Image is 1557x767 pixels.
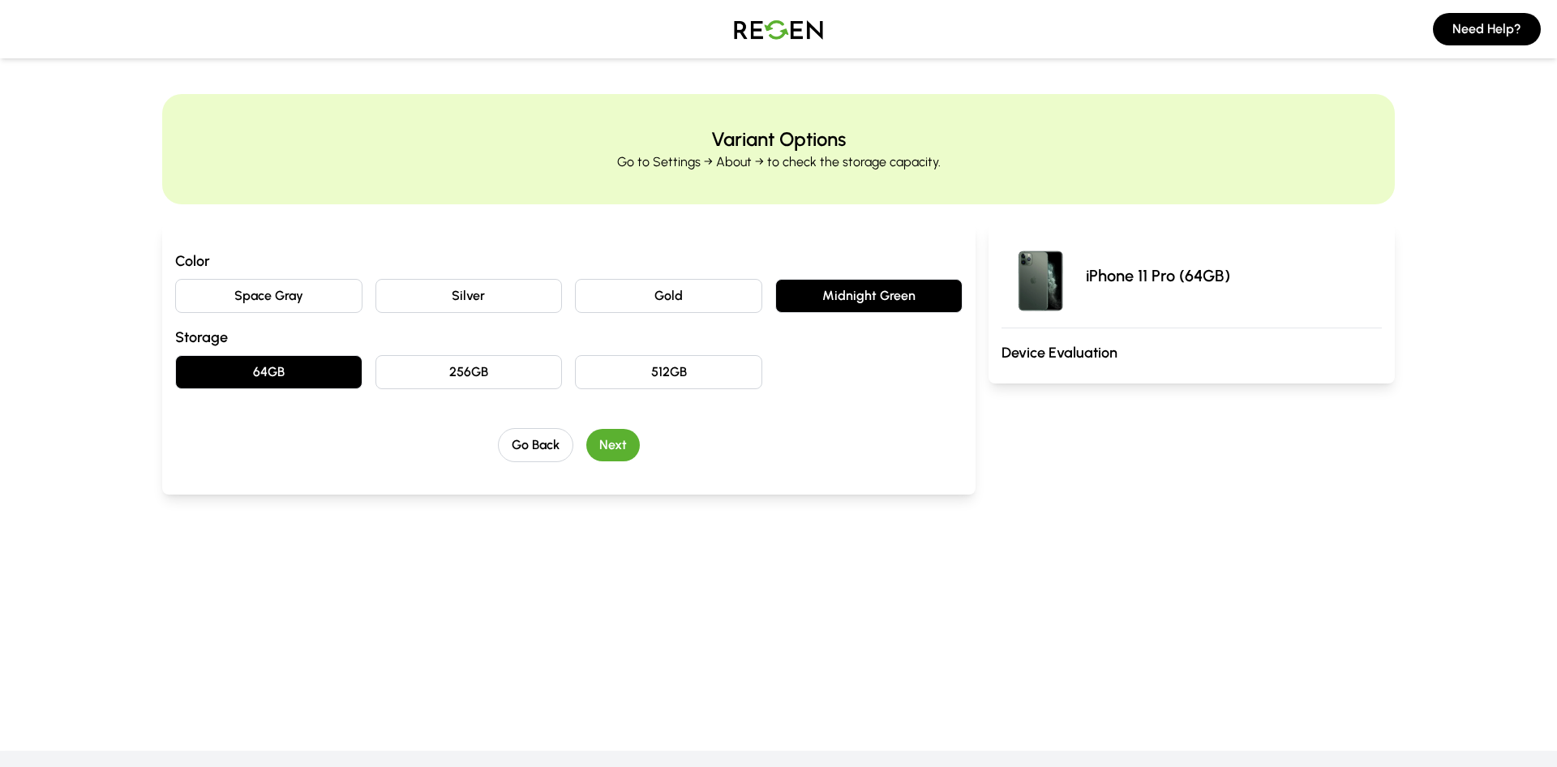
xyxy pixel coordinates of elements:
[1433,13,1541,45] button: Need Help?
[586,429,640,461] button: Next
[498,428,573,462] button: Go Back
[1002,237,1079,315] img: iPhone 11 Pro
[575,355,762,389] button: 512GB
[175,326,963,349] h3: Storage
[575,279,762,313] button: Gold
[175,279,362,313] button: Space Gray
[775,279,963,313] button: Midnight Green
[375,279,563,313] button: Silver
[1086,264,1230,287] p: iPhone 11 Pro (64GB)
[375,355,563,389] button: 256GB
[722,6,835,52] img: Logo
[1002,341,1382,364] h3: Device Evaluation
[175,355,362,389] button: 64GB
[617,152,941,172] p: Go to Settings → About → to check the storage capacity.
[175,250,963,272] h3: Color
[711,126,846,152] h2: Variant Options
